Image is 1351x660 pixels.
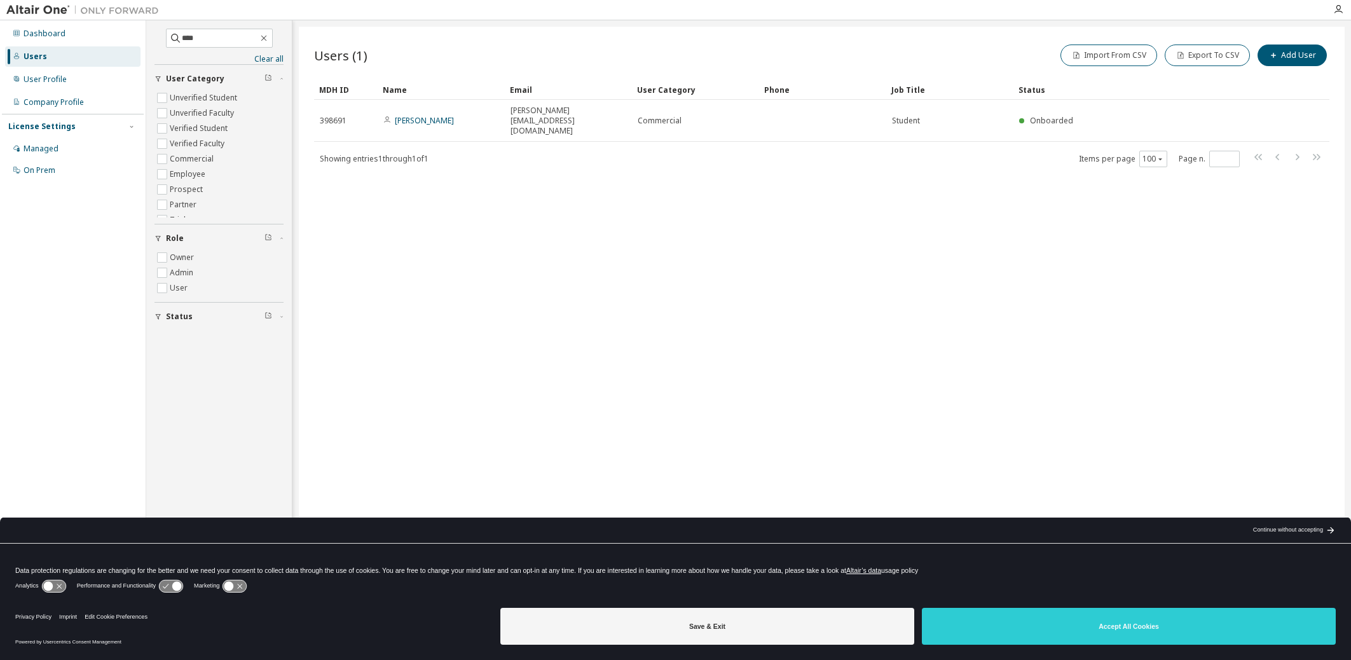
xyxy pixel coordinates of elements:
button: Status [154,303,284,331]
div: License Settings [8,121,76,132]
div: Dashboard [24,29,65,39]
div: Job Title [891,79,1008,100]
button: Add User [1258,45,1327,66]
span: Status [166,312,193,322]
span: Student [892,116,920,126]
div: Name [383,79,500,100]
span: User Category [166,74,224,84]
div: Status [1018,79,1253,100]
button: Import From CSV [1060,45,1157,66]
div: Users [24,52,47,62]
div: MDH ID [319,79,373,100]
div: Managed [24,144,58,154]
span: [PERSON_NAME][EMAIL_ADDRESS][DOMAIN_NAME] [511,106,626,136]
div: Company Profile [24,97,84,107]
span: Role [166,233,184,244]
div: Email [510,79,627,100]
div: Phone [764,79,881,100]
label: Verified Faculty [170,136,227,151]
label: Partner [170,197,199,212]
a: [PERSON_NAME] [395,115,454,126]
label: Verified Student [170,121,230,136]
label: Unverified Student [170,90,240,106]
button: Role [154,224,284,252]
label: Prospect [170,182,205,197]
div: User Profile [24,74,67,85]
button: User Category [154,65,284,93]
span: 398691 [320,116,346,126]
div: User Category [637,79,754,100]
button: 100 [1142,154,1164,164]
a: Clear all [154,54,284,64]
span: Clear filter [264,312,272,322]
label: Employee [170,167,208,182]
label: Admin [170,265,196,280]
span: Users (1) [314,46,367,64]
span: Page n. [1179,151,1240,167]
span: Clear filter [264,74,272,84]
label: Trial [170,212,188,228]
label: Commercial [170,151,216,167]
div: On Prem [24,165,55,175]
label: Owner [170,250,196,265]
span: Items per page [1079,151,1167,167]
label: User [170,280,190,296]
span: Onboarded [1030,115,1073,126]
span: Showing entries 1 through 1 of 1 [320,153,429,164]
span: Clear filter [264,233,272,244]
button: Export To CSV [1165,45,1250,66]
img: Altair One [6,4,165,17]
label: Unverified Faculty [170,106,237,121]
span: Commercial [638,116,682,126]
